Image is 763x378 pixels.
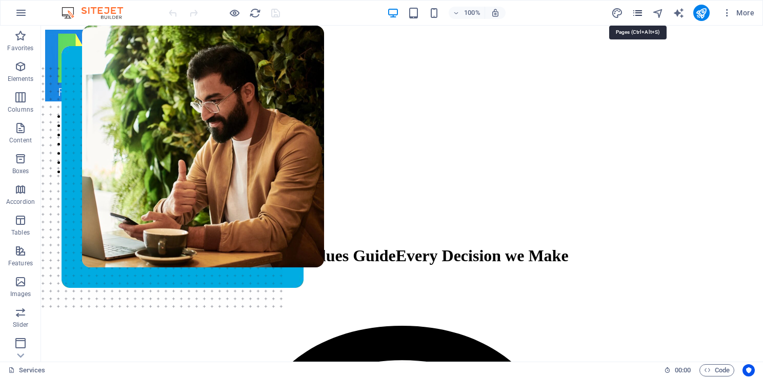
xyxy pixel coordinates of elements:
button: navigator [652,7,665,19]
span: Code [704,364,730,376]
a: Click to cancel selection. Double-click to open Pages [8,364,45,376]
h6: 100% [464,7,480,19]
button: Code [699,364,734,376]
p: Favorites [7,44,33,52]
i: AI Writer [673,7,685,19]
i: Publish [695,7,707,19]
i: On resize automatically adjust zoom level to fit chosen device. [491,8,500,17]
span: More [722,8,754,18]
button: 100% [449,7,485,19]
img: Editor Logo [59,7,136,19]
i: Navigator [652,7,664,19]
h6: Session time [664,364,691,376]
p: Slider [13,321,29,329]
p: Features [8,259,33,267]
p: Content [9,136,32,144]
button: text_generator [673,7,685,19]
button: design [611,7,624,19]
p: Accordion [6,198,35,206]
button: pages [632,7,644,19]
span: 00 00 [675,364,691,376]
button: Usercentrics [742,364,755,376]
p: Tables [11,228,30,237]
p: Columns [8,106,33,114]
button: More [718,5,758,21]
button: publish [693,5,710,21]
button: reload [249,7,261,19]
p: Elements [8,75,34,83]
span: : [682,366,684,374]
p: Boxes [12,167,29,175]
p: Images [10,290,31,298]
